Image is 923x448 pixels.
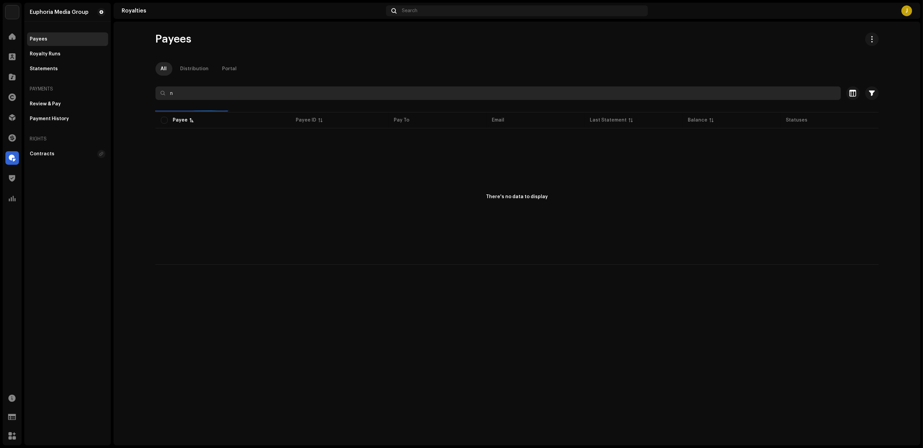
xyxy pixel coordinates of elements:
[27,97,108,111] re-m-nav-item: Review & Pay
[5,5,19,19] img: de0d2825-999c-4937-b35a-9adca56ee094
[402,8,417,14] span: Search
[27,47,108,61] re-m-nav-item: Royalty Runs
[901,5,912,16] div: J
[27,147,108,161] re-m-nav-item: Contracts
[180,62,209,76] div: Distribution
[27,32,108,46] re-m-nav-item: Payees
[27,62,108,76] re-m-nav-item: Statements
[30,36,47,42] div: Payees
[155,32,192,46] span: Payees
[27,131,108,147] re-a-nav-header: Rights
[30,101,61,107] div: Review & Pay
[27,81,108,97] re-a-nav-header: Payments
[30,51,60,57] div: Royalty Runs
[161,62,167,76] div: All
[30,66,58,72] div: Statements
[27,112,108,126] re-m-nav-item: Payment History
[122,8,383,14] div: Royalties
[155,86,841,100] input: Search
[30,151,54,157] div: Contracts
[30,9,89,15] div: Euphoria Media Group
[222,62,237,76] div: Portal
[30,116,69,122] div: Payment History
[486,193,548,201] div: There's no data to display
